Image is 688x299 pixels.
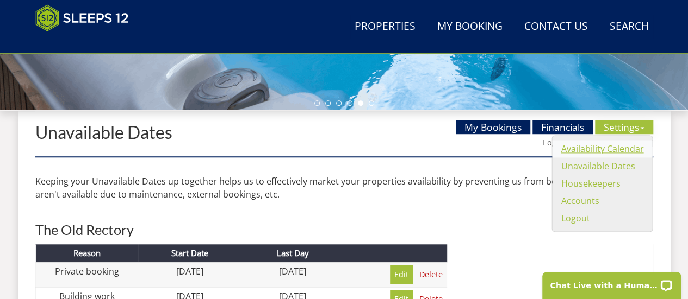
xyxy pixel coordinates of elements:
td: [DATE] [241,262,344,287]
a: Search [605,15,653,39]
a: Settings [595,120,653,134]
a: My Bookings [456,120,530,134]
iframe: Customer reviews powered by Trustpilot [30,38,144,47]
a: Financials [532,120,593,134]
img: Sleeps 12 [35,4,129,31]
a: Accounts [561,195,599,207]
th: Start Date [138,244,241,262]
a: Delete [415,265,447,283]
th: Reason [35,244,138,262]
a: Unavailable Dates [561,160,635,172]
td: [DATE] [138,262,241,287]
a: Logged in as [PERSON_NAME] [543,137,653,148]
a: Logout [561,212,590,224]
a: Availability Calendar [561,143,643,155]
a: My Booking [433,15,507,39]
iframe: LiveChat chat widget [535,265,688,299]
td: Private booking [35,262,138,287]
a: Contact Us [520,15,592,39]
th: Last Day [241,244,344,262]
ul: Settings [551,135,653,232]
p: Keeping your Unavailable Dates up together helps us to effectively market your properties availab... [35,175,653,201]
h2: The Old Rectory [35,222,653,237]
a: Edit [390,265,413,283]
a: Housekeepers [561,177,620,189]
a: Properties [350,15,420,39]
a: Unavailable Dates [35,122,172,143]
